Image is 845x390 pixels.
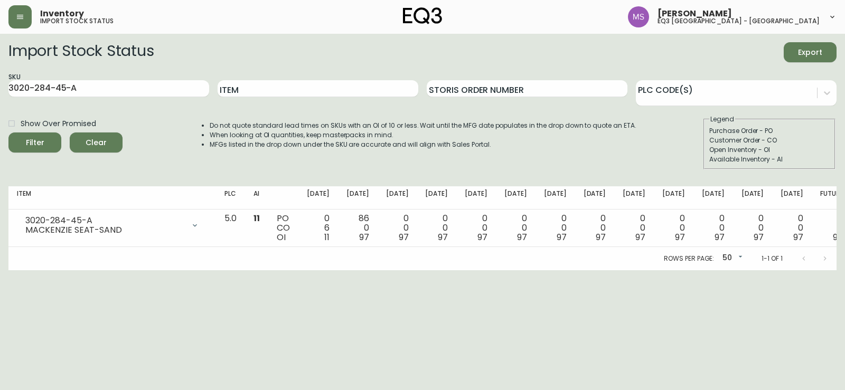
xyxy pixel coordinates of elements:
li: When looking at OI quantities, keep masterpacks in mind. [210,130,636,140]
span: 11 [253,212,260,224]
th: Item [8,186,216,210]
span: 97 [635,231,645,243]
th: [DATE] [654,186,693,210]
img: 1b6e43211f6f3cc0b0729c9049b8e7af [628,6,649,27]
span: Inventory [40,9,84,18]
div: 0 0 [820,214,843,242]
span: 97 [833,231,843,243]
th: [DATE] [456,186,496,210]
span: 97 [754,231,764,243]
span: 97 [715,231,725,243]
th: [DATE] [298,186,338,210]
th: [DATE] [575,186,615,210]
th: [DATE] [378,186,417,210]
span: 97 [438,231,448,243]
span: 97 [477,231,487,243]
div: Available Inventory - AI [709,155,830,164]
span: Clear [78,136,114,149]
th: [DATE] [733,186,773,210]
div: 0 0 [386,214,409,242]
h5: eq3 [GEOGRAPHIC_DATA] - [GEOGRAPHIC_DATA] [658,18,820,24]
div: 0 0 [702,214,725,242]
button: Filter [8,132,61,153]
div: 86 0 [346,214,369,242]
span: 97 [793,231,803,243]
div: Open Inventory - OI [709,145,830,155]
span: 97 [399,231,409,243]
p: 1-1 of 1 [762,254,783,263]
li: MFGs listed in the drop down under the SKU are accurate and will align with Sales Portal. [210,140,636,149]
th: [DATE] [693,186,733,210]
th: PLC [216,186,245,210]
span: 97 [557,231,567,243]
span: 97 [517,231,527,243]
div: 0 0 [623,214,645,242]
div: PO CO [277,214,290,242]
div: Customer Order - CO [709,136,830,145]
legend: Legend [709,115,735,124]
span: Export [792,46,828,59]
div: 0 0 [544,214,567,242]
span: 97 [675,231,685,243]
li: Do not quote standard lead times on SKUs with an OI of 10 or less. Wait until the MFG date popula... [210,121,636,130]
p: Rows per page: [664,254,714,263]
div: 0 0 [504,214,527,242]
div: 0 0 [465,214,487,242]
span: 97 [359,231,369,243]
div: 0 0 [662,214,685,242]
div: MACKENZIE SEAT-SAND [25,225,184,235]
td: 5.0 [216,210,245,247]
div: 0 0 [584,214,606,242]
th: [DATE] [417,186,456,210]
span: 97 [596,231,606,243]
div: 0 6 [307,214,330,242]
th: [DATE] [772,186,812,210]
span: 11 [324,231,330,243]
div: 0 0 [425,214,448,242]
img: logo [403,7,442,24]
div: Filter [26,136,44,149]
th: [DATE] [614,186,654,210]
th: AI [245,186,268,210]
div: 0 0 [741,214,764,242]
th: [DATE] [338,186,378,210]
th: [DATE] [536,186,575,210]
span: Show Over Promised [21,118,96,129]
h2: Import Stock Status [8,42,154,62]
div: 3020-284-45-A [25,216,184,225]
button: Clear [70,132,123,153]
div: 3020-284-45-AMACKENZIE SEAT-SAND [17,214,208,237]
span: [PERSON_NAME] [658,9,732,18]
span: OI [277,231,286,243]
button: Export [784,42,837,62]
div: Purchase Order - PO [709,126,830,136]
div: 50 [718,250,745,267]
div: 0 0 [781,214,803,242]
h5: import stock status [40,18,114,24]
th: [DATE] [496,186,536,210]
